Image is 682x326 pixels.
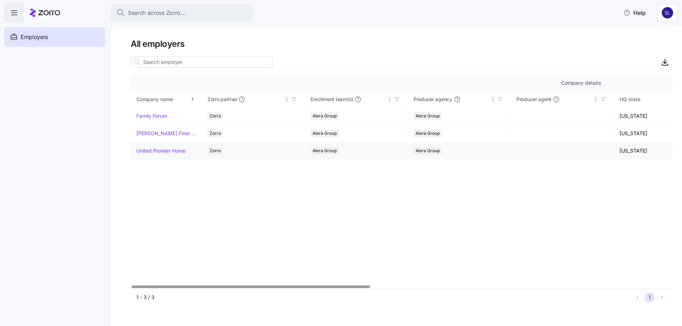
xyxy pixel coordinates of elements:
[490,97,495,102] div: Not sorted
[313,112,337,120] span: Alera Group
[131,56,273,68] input: Search employer
[207,96,237,103] span: Zorro partner
[387,97,392,102] div: Not sorted
[633,293,642,302] button: Previous page
[21,33,48,42] span: Employers
[128,9,185,17] span: Search across Zorro...
[511,91,614,107] th: Producer agentNot sorted
[416,129,440,137] span: Alera Group
[136,147,185,154] a: United Pioneer Home
[657,293,666,302] button: Next page
[136,294,630,301] div: 1 - 3 / 3
[413,96,452,103] span: Producer agency
[136,130,196,137] a: [PERSON_NAME] Finer Meats
[190,97,195,102] div: Sorted ascending
[618,6,651,20] button: Help
[131,38,672,49] h1: All employers
[4,27,105,47] a: Employers
[416,112,440,120] span: Alera Group
[305,91,408,107] th: Enrollment team(s)Not sorted
[662,7,673,18] img: 9541d6806b9e2684641ca7bfe3afc45a
[210,112,221,120] span: Zorro
[313,129,337,137] span: Alera Group
[310,96,353,103] span: Enrollment team(s)
[210,147,221,155] span: Zorro
[136,112,167,120] a: Family Forum
[284,97,289,102] div: Not sorted
[516,96,551,103] span: Producer agent
[313,147,337,155] span: Alera Group
[131,91,202,107] th: Company nameSorted ascending
[416,147,440,155] span: Alera Group
[210,129,221,137] span: Zorro
[645,293,654,302] button: 1
[136,95,189,103] div: Company name
[593,97,598,102] div: Not sorted
[408,91,511,107] th: Producer agencyNot sorted
[111,4,253,21] button: Search across Zorro...
[623,9,646,17] span: Help
[202,91,305,107] th: Zorro partnerNot sorted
